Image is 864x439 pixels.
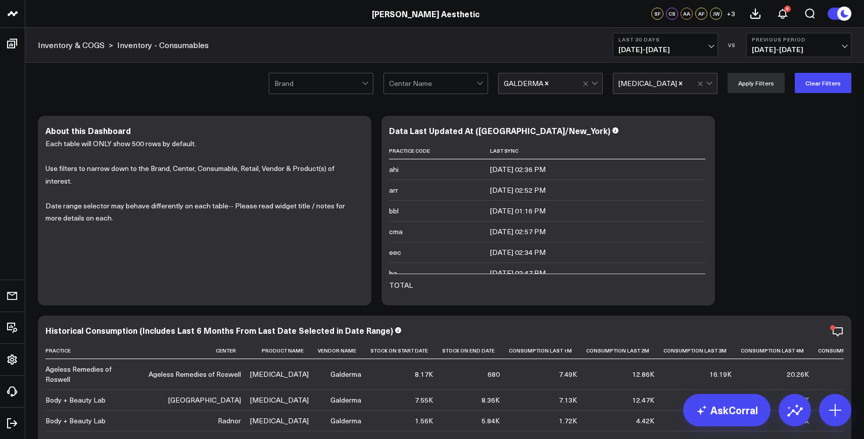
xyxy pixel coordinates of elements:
th: Vendor Name [318,342,370,359]
div: [MEDICAL_DATA] [250,395,309,405]
div: [DATE] 02:52 PM [490,185,546,195]
div: About this Dashboard [45,125,131,136]
div: 20.26K [787,369,809,379]
div: [MEDICAL_DATA] [250,416,309,426]
button: Previous Period[DATE]-[DATE] [746,33,851,57]
div: Remove Dysport [677,79,684,87]
p: Use filters to narrow down to the Brand, Center, Consumable, Retail, Vendor & Product(s) of inter... [45,162,356,187]
div: 4.42K [636,416,654,426]
div: TOTAL [389,280,413,290]
span: + 3 [727,10,735,17]
div: 680 [488,369,500,379]
a: [PERSON_NAME] Aesthetic [372,8,479,19]
b: Previous Period [752,36,846,42]
div: 12.47K [632,395,654,405]
div: Body + Beauty Lab [45,416,106,426]
div: [GEOGRAPHIC_DATA] [168,395,241,405]
div: eec [389,247,401,257]
div: Radnor [218,416,241,426]
div: Body + Beauty Lab [45,395,106,405]
div: arr [389,185,398,195]
th: Practice [45,342,147,359]
div: [MEDICAL_DATA] [250,369,309,379]
div: Galderma [330,416,361,426]
div: 1.56K [415,416,433,426]
div: Ageless Remedies of Roswell [45,364,137,384]
a: AskCorral [683,394,771,426]
button: Apply Filters [728,73,785,93]
div: 12.86K [632,369,654,379]
div: Galderma [330,395,361,405]
th: Consumption Last 4m [741,342,818,359]
th: Consumption Last 2m [586,342,663,359]
div: [DATE] 02:34 PM [490,247,546,257]
span: [DATE] - [DATE] [752,46,846,54]
div: Historical Consumption (Includes Last 6 Months From Last Date Selected in Date Range) [45,325,393,336]
a: Inventory & COGS [38,39,105,51]
div: [DATE] 01:16 PM [490,206,546,216]
div: > [38,39,113,51]
div: GALDERMA [504,79,543,87]
b: Last 30 Days [618,36,712,42]
div: 1.72K [559,416,577,426]
div: [DATE] 02:57 PM [490,227,546,237]
div: Data Last Updated At ([GEOGRAPHIC_DATA]/New_York) [389,125,610,136]
button: +3 [725,8,737,20]
th: Product Name [250,342,318,359]
div: Each table will ONLY show 500 rows by default. [45,138,364,295]
div: 5.84K [482,416,500,426]
button: Last 30 Days[DATE]-[DATE] [613,33,718,57]
div: JW [710,8,722,20]
div: AA [681,8,693,20]
th: Stock On End Date [442,342,509,359]
div: 5 [784,6,791,12]
div: Ageless Remedies of Roswell [149,369,241,379]
button: Clear Filters [795,73,851,93]
div: 8.36K [482,395,500,405]
div: 8.17K [415,369,433,379]
span: [DATE] - [DATE] [618,46,712,54]
div: [DATE] 02:36 PM [490,164,546,174]
th: Consumption Last 3m [663,342,741,359]
div: cma [389,227,403,237]
div: [MEDICAL_DATA] [618,79,677,87]
div: ahi [389,164,399,174]
div: 7.55K [415,395,433,405]
div: 16.19K [709,369,732,379]
div: 7.49K [559,369,577,379]
th: Consumption Last 1m [509,342,586,359]
div: Remove GALDERMA [543,79,550,87]
div: 7.13K [559,395,577,405]
p: Date range selector may behave differently on each table-- Please read widget title / notes for m... [45,200,356,225]
div: VS [723,42,741,48]
th: Stock On Start Date [370,342,442,359]
th: Center [147,342,250,359]
th: Last Sync [490,143,705,159]
div: SF [651,8,663,20]
div: Galderma [330,369,361,379]
div: AF [695,8,707,20]
a: Inventory - Consumables [117,39,209,51]
div: bbl [389,206,399,216]
div: [DATE] 02:47 PM [490,268,546,278]
div: ha [389,268,397,278]
div: CS [666,8,678,20]
th: Practice Code [389,143,490,159]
